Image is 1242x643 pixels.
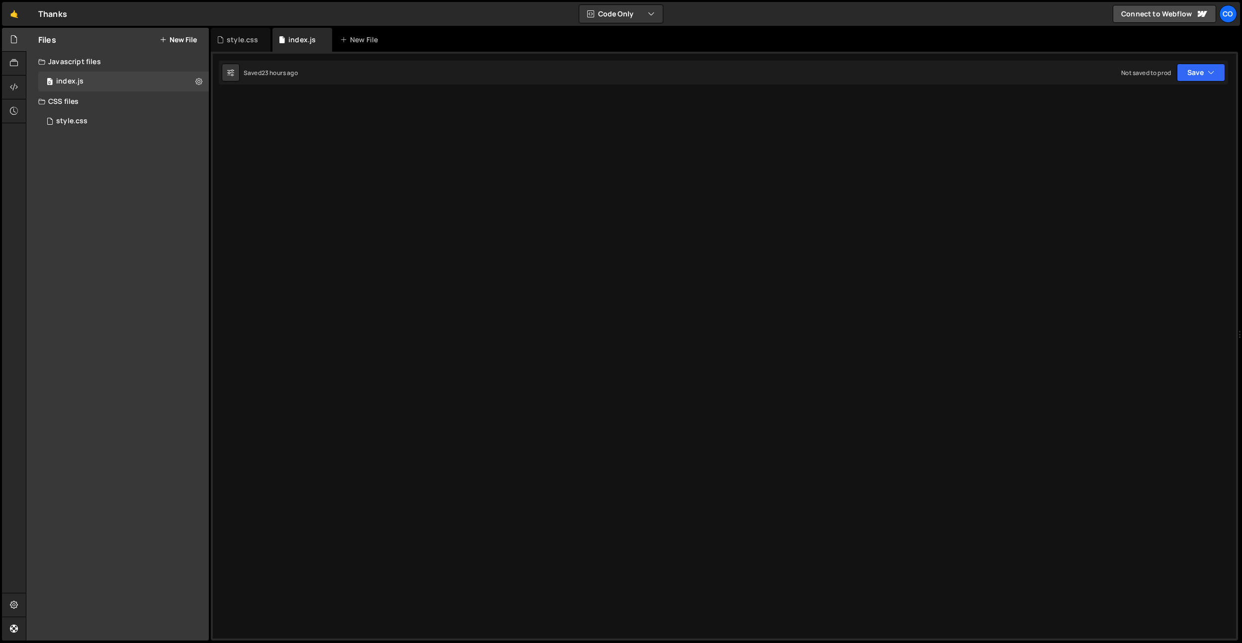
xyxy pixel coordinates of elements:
[38,72,209,91] div: 15852/42216.js
[47,79,53,86] span: 0
[26,52,209,72] div: Javascript files
[26,91,209,111] div: CSS files
[579,5,663,23] button: Code Only
[38,111,209,131] div: 15852/42217.css
[288,35,316,45] div: index.js
[1177,64,1225,81] button: Save
[227,35,258,45] div: style.css
[1219,5,1237,23] a: Co
[38,34,56,45] h2: Files
[56,117,88,126] div: style.css
[2,2,26,26] a: 🤙
[38,8,67,20] div: Thanks
[244,69,298,77] div: Saved
[1121,69,1171,77] div: Not saved to prod
[262,69,298,77] div: 23 hours ago
[56,77,84,86] div: index.js
[160,36,197,44] button: New File
[340,35,382,45] div: New File
[1113,5,1216,23] a: Connect to Webflow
